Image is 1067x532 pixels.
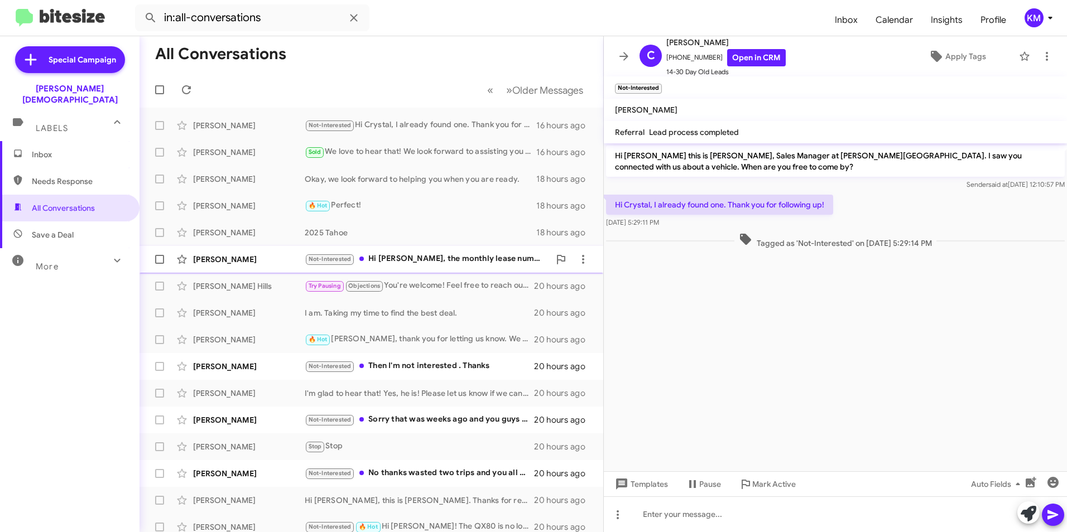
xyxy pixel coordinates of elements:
div: 16 hours ago [536,147,594,158]
button: Pause [677,474,730,494]
div: 18 hours ago [536,173,594,185]
div: 2025 Tahoe [305,227,536,238]
h1: All Conversations [155,45,286,63]
div: [PERSON_NAME] [193,414,305,425]
span: Not-Interested [309,362,352,370]
p: Hi Crystal, I already found one. Thank you for following up! [606,195,833,215]
a: Profile [972,4,1015,36]
span: Apply Tags [945,46,986,66]
a: Special Campaign [15,46,125,73]
div: Then I'm not interested . Thanks [305,360,534,373]
div: 20 hours ago [534,280,594,292]
div: I am. Taking my time to find the best deal. [305,307,534,318]
a: Calendar [867,4,922,36]
div: 20 hours ago [534,307,594,318]
div: 18 hours ago [536,200,594,211]
span: Not-Interested [309,470,352,477]
span: Tagged as 'Not-Interested' on [DATE] 5:29:14 PM [734,233,936,249]
span: [PERSON_NAME] [615,105,677,115]
div: [PERSON_NAME], thank you for letting us know. We are here when you are ready. [305,333,534,346]
span: [PHONE_NUMBER] [666,49,786,66]
div: [PERSON_NAME] [193,334,305,345]
div: 20 hours ago [534,388,594,399]
div: 20 hours ago [534,495,594,506]
div: [PERSON_NAME] [193,147,305,158]
span: Mark Active [752,474,796,494]
button: Templates [604,474,677,494]
div: 18 hours ago [536,227,594,238]
div: KM [1025,8,1044,27]
span: 🔥 Hot [359,523,378,530]
span: [PERSON_NAME] [666,36,786,49]
span: C [647,47,655,65]
div: Hi [PERSON_NAME], this is [PERSON_NAME]. Thanks for reaching out. I'm interested in the Sierra 15... [305,495,534,506]
div: Perfect! [305,199,536,212]
span: Labels [36,123,68,133]
span: Not-Interested [309,122,352,129]
div: [PERSON_NAME] [193,388,305,399]
div: 16 hours ago [536,120,594,131]
div: [PERSON_NAME] [193,495,305,506]
div: [PERSON_NAME] [193,361,305,372]
div: [PERSON_NAME] [193,441,305,452]
div: [PERSON_NAME] Hills [193,280,305,292]
span: Auto Fields [971,474,1025,494]
button: Auto Fields [962,474,1034,494]
div: You're welcome! Feel free to reach out anytime. Looking forward to assisting you further! [305,279,534,292]
div: [PERSON_NAME] [193,254,305,265]
div: Hi [PERSON_NAME], the monthly lease numbers did not work out for us. [305,253,550,265]
span: 14-30 Day Old Leads [666,66,786,78]
span: « [487,83,493,97]
span: Lead process completed [649,127,739,137]
span: 🔥 Hot [309,202,328,209]
div: [PERSON_NAME] [193,468,305,479]
div: Okay, we look forward to helping you when you are ready. [305,173,536,185]
span: Try Pausing [309,282,341,289]
div: Hi Crystal, I already found one. Thank you for following up! [305,119,536,132]
div: [PERSON_NAME] [193,173,305,185]
span: Special Campaign [49,54,116,65]
span: Older Messages [512,84,583,96]
div: 20 hours ago [534,334,594,345]
div: 20 hours ago [534,414,594,425]
button: Next [499,79,590,101]
div: [PERSON_NAME] [193,227,305,238]
span: Save a Deal [32,229,74,240]
button: Mark Active [730,474,805,494]
div: [PERSON_NAME] [193,120,305,131]
span: Stop [309,443,322,450]
a: Inbox [826,4,867,36]
span: Not-Interested [309,523,352,530]
input: Search [135,4,369,31]
span: Not-Interested [309,416,352,423]
span: [DATE] 5:29:11 PM [606,218,659,226]
p: Hi [PERSON_NAME] this is [PERSON_NAME], Sales Manager at [PERSON_NAME][GEOGRAPHIC_DATA]. I saw yo... [606,146,1065,177]
div: We love to hear that! We look forward to assisting you and you wife when you are ready. [305,146,536,158]
span: Inbox [32,149,127,160]
div: 20 hours ago [534,361,594,372]
span: Sold [309,148,321,156]
div: I'm glad to hear that! Yes, he is! Please let us know if we can help with anything else. [305,388,534,399]
button: KM [1015,8,1055,27]
small: Not-Interested [615,84,662,94]
a: Open in CRM [727,49,786,66]
button: Previous [480,79,500,101]
span: Referral [615,127,645,137]
span: All Conversations [32,202,95,214]
span: said at [988,180,1008,188]
span: Objections [348,282,380,289]
a: Insights [922,4,972,36]
span: Sender [DATE] 12:10:57 PM [967,180,1065,188]
span: Pause [699,474,721,494]
div: 20 hours ago [534,468,594,479]
nav: Page navigation example [481,79,590,101]
div: No thanks wasted two trips and you all tried to get over [305,467,534,480]
span: Not-Interested [309,255,352,263]
span: 🔥 Hot [309,336,328,343]
span: Needs Response [32,176,127,187]
span: » [506,83,512,97]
